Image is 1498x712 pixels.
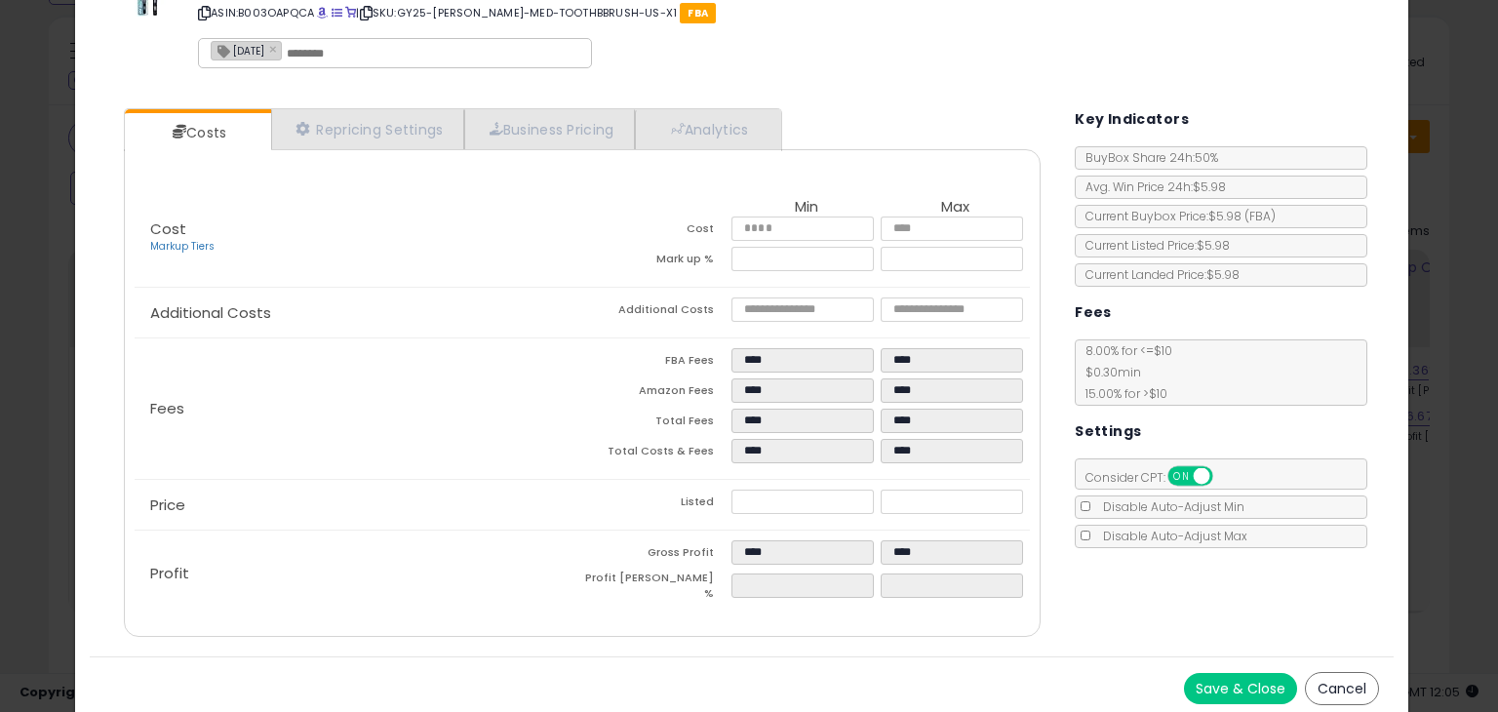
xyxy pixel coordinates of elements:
[1076,469,1239,486] span: Consider CPT:
[1076,178,1226,195] span: Avg. Win Price 24h: $5.98
[1076,385,1167,402] span: 15.00 % for > $10
[464,109,635,149] a: Business Pricing
[1076,364,1141,380] span: $0.30 min
[135,497,582,513] p: Price
[881,199,1030,217] th: Max
[345,5,356,20] a: Your listing only
[582,571,731,607] td: Profit [PERSON_NAME] %
[212,42,264,59] span: [DATE]
[1075,107,1189,132] h5: Key Indicators
[582,378,731,409] td: Amazon Fees
[582,409,731,439] td: Total Fees
[1093,528,1247,544] span: Disable Auto-Adjust Max
[135,566,582,581] p: Profit
[1208,208,1276,224] span: $5.98
[1169,468,1194,485] span: ON
[317,5,328,20] a: BuyBox page
[125,113,269,152] a: Costs
[635,109,779,149] a: Analytics
[1076,342,1172,402] span: 8.00 % for <= $10
[1075,300,1112,325] h5: Fees
[332,5,342,20] a: All offer listings
[1184,673,1297,704] button: Save & Close
[731,199,881,217] th: Min
[582,247,731,277] td: Mark up %
[1305,672,1379,705] button: Cancel
[582,217,731,247] td: Cost
[680,3,716,23] span: FBA
[582,348,731,378] td: FBA Fees
[1093,498,1244,515] span: Disable Auto-Adjust Min
[1244,208,1276,224] span: ( FBA )
[582,490,731,520] td: Listed
[271,109,464,149] a: Repricing Settings
[582,439,731,469] td: Total Costs & Fees
[1076,266,1240,283] span: Current Landed Price: $5.98
[1076,208,1276,224] span: Current Buybox Price:
[135,401,582,416] p: Fees
[1076,237,1230,254] span: Current Listed Price: $5.98
[1210,468,1242,485] span: OFF
[1075,419,1141,444] h5: Settings
[582,540,731,571] td: Gross Profit
[135,221,582,255] p: Cost
[135,305,582,321] p: Additional Costs
[269,40,281,58] a: ×
[150,239,215,254] a: Markup Tiers
[1076,149,1218,166] span: BuyBox Share 24h: 50%
[582,297,731,328] td: Additional Costs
